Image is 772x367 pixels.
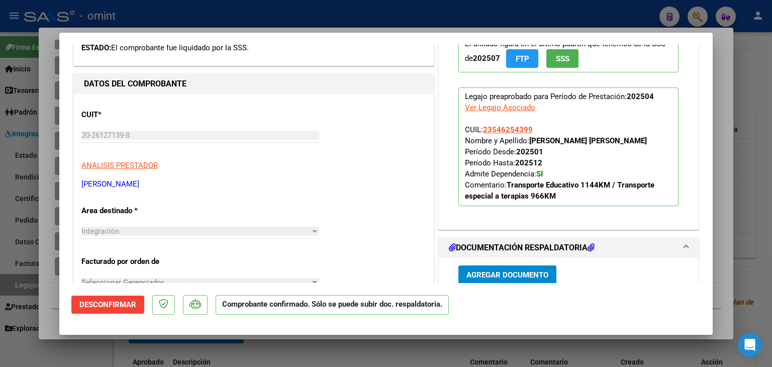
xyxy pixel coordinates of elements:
[536,169,543,178] strong: SI
[81,178,426,190] p: [PERSON_NAME]
[439,20,698,229] div: PREAPROBACIÓN PARA INTEGRACION
[465,125,654,201] span: CUIL: Nombre y Apellido: Período Desde: Período Hasta: Admite Dependencia:
[439,238,698,258] mat-expansion-panel-header: DOCUMENTACIÓN RESPALDATORIA
[81,43,111,52] span: ESTADO:
[81,205,185,217] p: Area destinado *
[506,49,538,68] button: FTP
[546,49,578,68] button: SSS
[466,270,548,280] span: Agregar Documento
[465,102,535,113] div: Ver Legajo Asociado
[465,180,654,201] span: Comentario:
[627,92,654,101] strong: 202504
[556,54,569,63] span: SSS
[81,109,185,121] p: CUIT
[516,54,529,63] span: FTP
[465,180,654,201] strong: Transporte Educativo 1144KM / Transporte especial a terapias 966KM
[111,43,249,52] span: El comprobante fue liquidado por la SSS.
[81,227,119,236] span: Integración
[84,79,186,88] strong: DATOS DEL COMPROBANTE
[516,147,543,156] strong: 202501
[81,161,158,170] span: ANALISIS PRESTADOR
[71,296,144,314] button: Desconfirmar
[529,136,647,145] strong: [PERSON_NAME] [PERSON_NAME]
[458,35,679,72] p: El afiliado figura en el ultimo padrón que tenemos de la SSS de
[216,295,449,315] p: Comprobante confirmado. Sólo se puede subir doc. respaldatoria.
[81,256,185,267] p: Facturado por orden de
[473,54,500,63] strong: 202507
[738,333,762,357] div: Open Intercom Messenger
[81,278,310,287] span: Seleccionar Gerenciador
[458,87,679,206] p: Legajo preaprobado para Período de Prestación:
[515,158,542,167] strong: 202512
[449,242,595,254] h1: DOCUMENTACIÓN RESPALDATORIA
[79,300,136,309] span: Desconfirmar
[458,265,556,284] button: Agregar Documento
[483,125,533,134] span: 23546254399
